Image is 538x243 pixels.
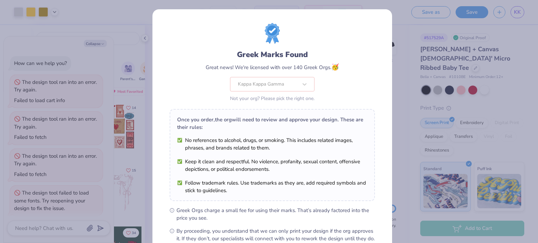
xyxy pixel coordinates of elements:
[230,95,314,102] div: Not your org? Please pick the right one.
[176,227,375,242] span: By proceeding, you understand that we can only print your design if the org approves it. If they ...
[177,116,367,131] div: Once you order, the org will need to review and approve your design. These are their rules:
[177,158,367,173] li: Keep it clean and respectful. No violence, profanity, sexual content, offensive depictions, or po...
[331,63,339,71] span: 🥳
[265,23,280,44] img: License badge
[237,49,308,60] div: Greek Marks Found
[176,207,375,222] span: Greek Orgs charge a small fee for using their marks. That’s already factored into the price you see.
[206,63,339,72] div: Great news! We're licensed with over 140 Greek Orgs.
[177,136,367,152] li: No references to alcohol, drugs, or smoking. This includes related images, phrases, and brands re...
[177,179,367,194] li: Follow trademark rules. Use trademarks as they are, add required symbols and stick to guidelines.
